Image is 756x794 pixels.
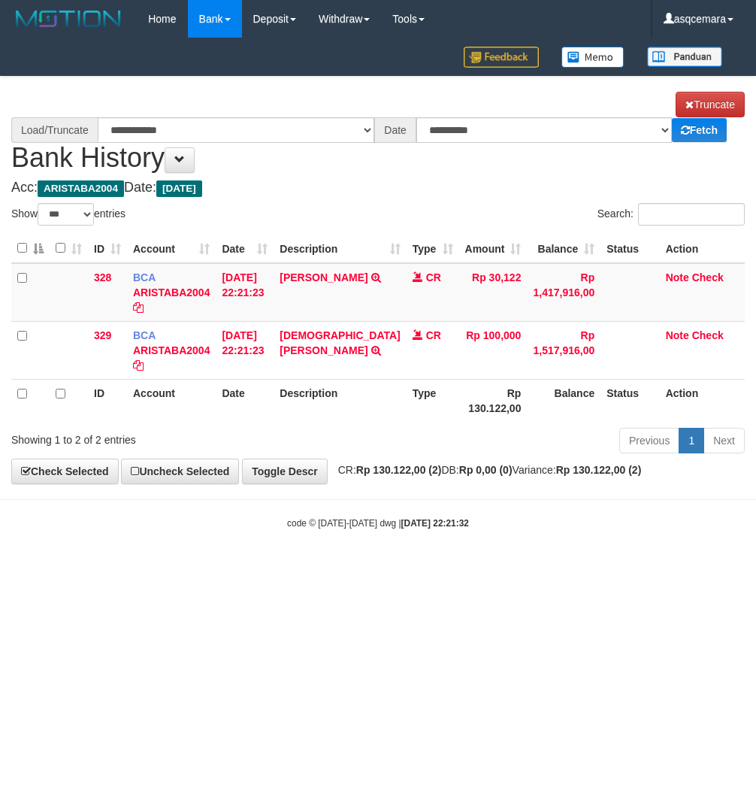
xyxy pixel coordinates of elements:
[121,459,239,484] a: Uncheck Selected
[38,180,124,197] span: ARISTABA2004
[287,518,469,529] small: code © [DATE]-[DATE] dwg |
[426,329,441,341] span: CR
[692,271,724,283] a: Check
[50,234,88,263] th: : activate to sort column ascending
[374,117,416,143] div: Date
[94,271,111,283] span: 328
[600,234,659,263] th: Status
[274,234,406,263] th: Description: activate to sort column ascending
[88,234,127,263] th: ID: activate to sort column ascending
[274,379,406,422] th: Description
[11,234,50,263] th: : activate to sort column descending
[666,271,689,283] a: Note
[11,426,304,447] div: Showing 1 to 2 of 2 entries
[527,234,600,263] th: Balance: activate to sort column ascending
[331,464,642,476] span: CR: DB: Variance:
[426,271,441,283] span: CR
[597,203,745,226] label: Search:
[459,321,528,379] td: Rp 100,000
[216,379,274,422] th: Date
[133,302,144,314] a: Copy ARISTABA2004 to clipboard
[133,344,210,356] a: ARISTABA2004
[660,234,745,263] th: Action
[407,234,459,263] th: Type: activate to sort column ascending
[280,271,367,283] a: [PERSON_NAME]
[94,329,111,341] span: 329
[133,271,156,283] span: BCA
[703,428,745,453] a: Next
[11,180,745,195] h4: Acc: Date:
[527,321,600,379] td: Rp 1,517,916,00
[527,379,600,422] th: Balance
[216,321,274,379] td: [DATE] 22:21:23
[11,203,125,226] label: Show entries
[11,92,745,173] h1: Bank History
[127,379,216,422] th: Account
[600,379,659,422] th: Status
[647,47,722,67] img: panduan.png
[401,518,469,529] strong: [DATE] 22:21:32
[127,234,216,263] th: Account: activate to sort column ascending
[459,263,528,322] td: Rp 30,122
[666,329,689,341] a: Note
[11,8,125,30] img: MOTION_logo.png
[527,263,600,322] td: Rp 1,417,916,00
[638,203,745,226] input: Search:
[459,379,528,422] th: Rp 130.122,00
[672,118,727,142] a: Fetch
[459,234,528,263] th: Amount: activate to sort column ascending
[133,329,156,341] span: BCA
[692,329,724,341] a: Check
[216,263,274,322] td: [DATE] 22:21:23
[464,47,539,68] img: Feedback.jpg
[38,203,94,226] select: Showentries
[459,464,513,476] strong: Rp 0,00 (0)
[11,117,98,143] div: Load/Truncate
[660,379,745,422] th: Action
[133,286,210,299] a: ARISTABA2004
[679,428,704,453] a: 1
[561,47,624,68] img: Button%20Memo.svg
[156,180,202,197] span: [DATE]
[216,234,274,263] th: Date: activate to sort column ascending
[88,379,127,422] th: ID
[133,359,144,371] a: Copy ARISTABA2004 to clipboard
[676,92,745,117] a: Truncate
[280,329,400,356] a: [DEMOGRAPHIC_DATA][PERSON_NAME]
[619,428,679,453] a: Previous
[11,459,119,484] a: Check Selected
[356,464,442,476] strong: Rp 130.122,00 (2)
[407,379,459,422] th: Type
[242,459,328,484] a: Toggle Descr
[556,464,642,476] strong: Rp 130.122,00 (2)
